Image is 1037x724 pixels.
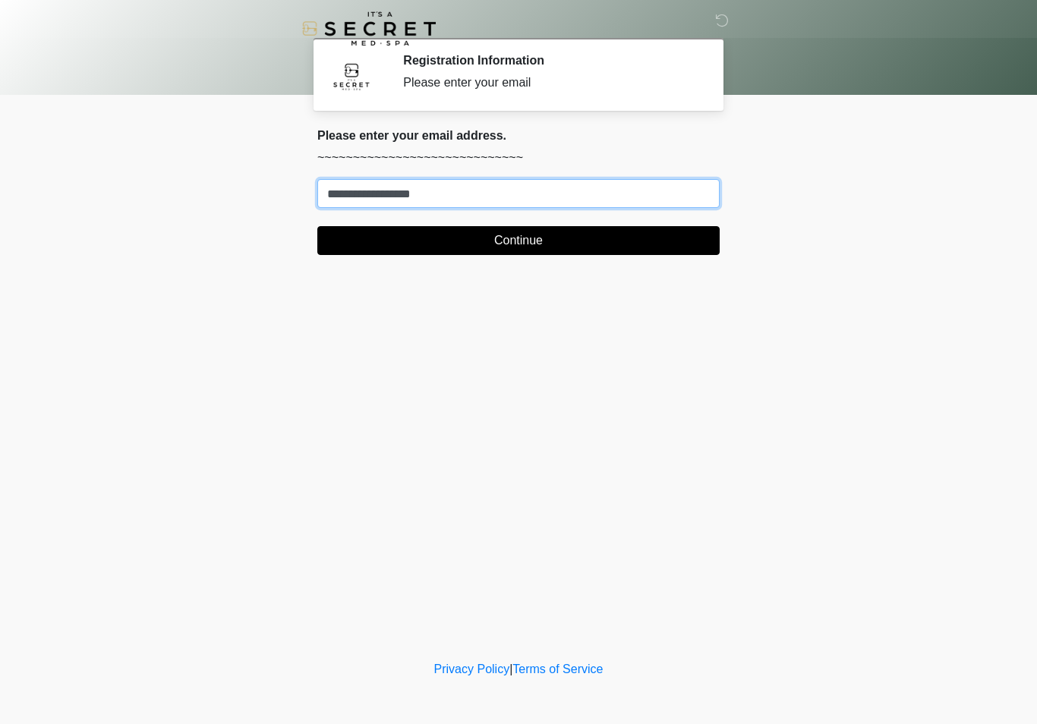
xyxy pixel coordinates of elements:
[317,149,720,167] p: ~~~~~~~~~~~~~~~~~~~~~~~~~~~~~
[512,663,603,675] a: Terms of Service
[329,53,374,99] img: Agent Avatar
[317,226,720,255] button: Continue
[302,11,436,46] img: It's A Secret Med Spa Logo
[434,663,510,675] a: Privacy Policy
[317,128,720,143] h2: Please enter your email address.
[403,53,697,68] h2: Registration Information
[403,74,697,92] div: Please enter your email
[509,663,512,675] a: |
